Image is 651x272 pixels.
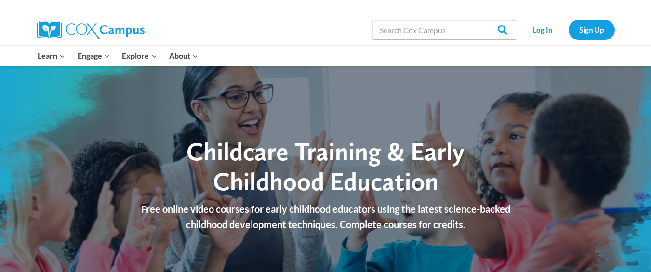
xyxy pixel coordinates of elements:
[37,21,145,39] img: Cox Campus
[372,20,517,39] input: Search Cox Campus
[32,46,204,66] nav: Primary Navigation
[78,50,110,62] span: Engage
[169,50,198,62] span: About
[569,20,615,39] a: Sign Up
[522,20,615,39] nav: Secondary Navigation
[38,50,65,62] span: Learn
[122,50,157,62] span: Explore
[522,20,564,39] a: Log In
[186,136,465,196] span: Childcare Training & Early Childhood Education
[131,201,521,232] p: Free online video courses for early childhood educators using the latest science-backed childhood...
